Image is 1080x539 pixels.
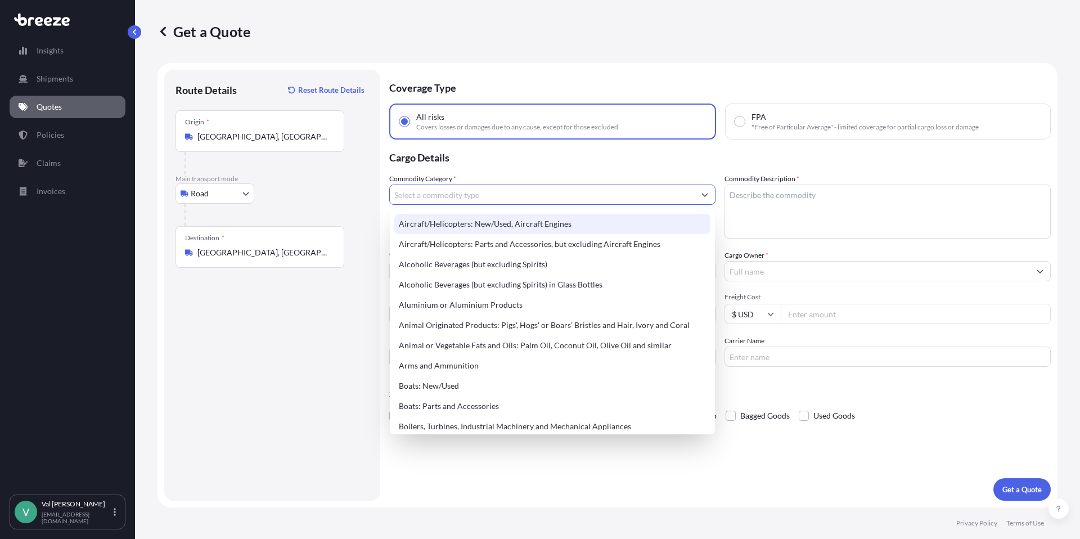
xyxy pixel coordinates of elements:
[725,261,1030,281] input: Full name
[394,315,710,335] div: Animal Originated Products: Pigs', Hogs' or Boars' Bristles and Hair, Ivory and Coral
[175,174,369,183] p: Main transport mode
[416,123,618,132] span: Covers losses or damages due to any cause, except for those excluded
[740,407,790,424] span: Bagged Goods
[781,304,1051,324] input: Enter amount
[22,506,29,518] span: V
[37,101,62,113] p: Quotes
[394,234,710,254] div: Aircraft/Helicopters: Parts and Accessories, but excluding Aircraft Engines
[1030,261,1050,281] button: Show suggestions
[389,335,445,347] label: Booking Reference
[724,173,799,185] label: Commodity Description
[751,111,766,123] span: FPA
[197,131,330,142] input: Origin
[813,407,855,424] span: Used Goods
[389,250,715,259] span: Commodity Value
[394,396,710,416] div: Boats: Parts and Accessories
[751,123,979,132] span: "Free of Particular Average" - limited coverage for partial cargo loss or damage
[37,45,64,56] p: Insights
[185,233,224,242] div: Destination
[37,158,61,169] p: Claims
[175,83,237,97] p: Route Details
[394,214,710,234] div: Aircraft/Helicopters: New/Used, Aircraft Engines
[724,347,1051,367] input: Enter name
[389,293,423,304] span: Load Type
[389,347,715,367] input: Your internal reference
[37,186,65,197] p: Invoices
[185,118,209,127] div: Origin
[389,173,456,185] label: Commodity Category
[1002,484,1042,495] p: Get a Quote
[394,295,710,315] div: Aluminium or Aluminium Products
[394,335,710,356] div: Animal or Vegetable Fats and Oils: Palm Oil, Coconut Oil, Olive Oil and similar
[724,293,1051,302] span: Freight Cost
[42,500,111,509] p: Val [PERSON_NAME]
[394,356,710,376] div: Arms and Ammunition
[191,188,209,199] span: Road
[695,185,715,205] button: Show suggestions
[37,73,73,84] p: Shipments
[394,416,710,437] div: Boilers, Turbines, Industrial Machinery and Mechanical Appliances
[175,183,254,204] button: Select transport
[389,389,1051,398] p: Special Conditions
[389,70,1051,104] p: Coverage Type
[389,140,1051,173] p: Cargo Details
[394,254,710,275] div: Alcoholic Beverages (but excluding Spirits)
[197,247,330,258] input: Destination
[416,111,444,123] span: All risks
[42,511,111,524] p: [EMAIL_ADDRESS][DOMAIN_NAME]
[1006,519,1044,528] p: Terms of Use
[394,275,710,295] div: Alcoholic Beverages (but excluding Spirits) in Glass Bottles
[37,129,64,141] p: Policies
[298,84,364,96] p: Reset Route Details
[956,519,997,528] p: Privacy Policy
[390,185,695,205] input: Select a commodity type
[394,376,710,396] div: Boats: New/Used
[157,23,250,41] p: Get a Quote
[724,335,764,347] label: Carrier Name
[724,250,768,261] label: Cargo Owner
